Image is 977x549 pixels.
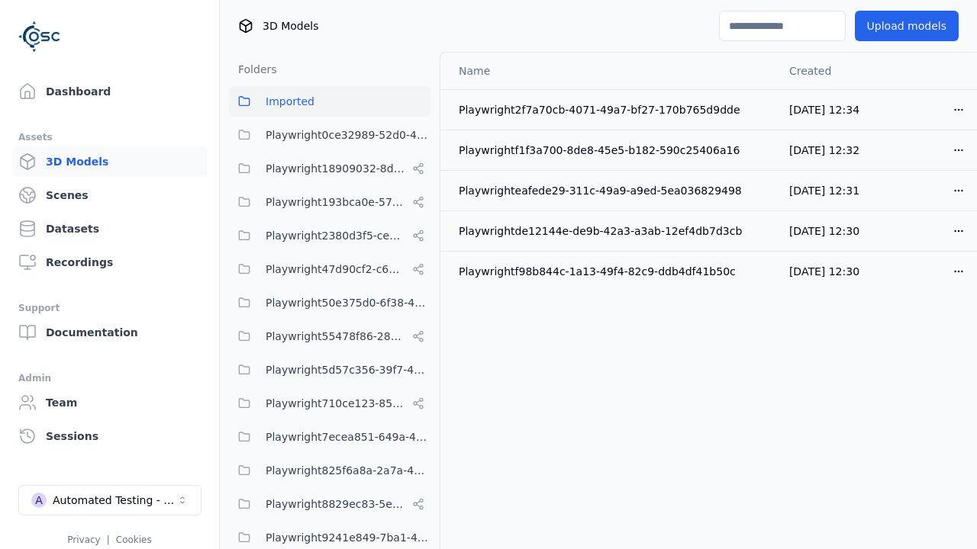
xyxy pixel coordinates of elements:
button: Playwright193bca0e-57fa-418d-8ea9-45122e711dc7 [229,187,430,217]
div: Playwrighteafede29-311c-49a9-a9ed-5ea036829498 [459,183,765,198]
span: Playwright825f6a8a-2a7a-425c-94f7-650318982f69 [266,461,430,480]
h3: Folders [229,62,277,77]
span: [DATE] 12:32 [789,144,859,156]
span: Playwright2380d3f5-cebf-494e-b965-66be4d67505e [266,226,406,245]
div: Assets [18,128,201,146]
a: 3D Models [12,146,207,177]
span: Playwright7ecea851-649a-419a-985e-fcff41a98b20 [266,428,430,446]
span: Playwright0ce32989-52d0-45cf-b5b9-59d5033d313a [266,126,430,144]
button: Playwright50e375d0-6f38-48a7-96e0-b0dcfa24b72f [229,287,430,318]
button: Playwright825f6a8a-2a7a-425c-94f7-650318982f69 [229,455,430,486]
span: [DATE] 12:31 [789,185,859,197]
span: 3D Models [263,18,318,34]
span: [DATE] 12:34 [789,104,859,116]
a: Privacy [67,535,100,545]
button: Playwright7ecea851-649a-419a-985e-fcff41a98b20 [229,422,430,452]
button: Imported [229,86,430,117]
span: Playwright18909032-8d07-45c5-9c81-9eec75d0b16b [266,159,406,178]
a: Team [12,387,207,418]
span: Playwright5d57c356-39f7-47ed-9ab9-d0409ac6cddc [266,361,430,379]
a: Recordings [12,247,207,278]
a: Documentation [12,317,207,348]
button: Playwright5d57c356-39f7-47ed-9ab9-d0409ac6cddc [229,355,430,385]
button: Playwright47d90cf2-c635-4353-ba3b-5d4538945666 [229,254,430,284]
img: Logo [18,15,61,58]
span: [DATE] 12:30 [789,225,859,237]
th: Created [777,53,879,89]
div: Admin [18,369,201,387]
span: | [107,535,110,545]
div: Playwrightde12144e-de9b-42a3-a3ab-12ef4db7d3cb [459,223,765,239]
span: Playwright55478f86-28dc-49b8-8d1f-c7b13b14578c [266,327,406,345]
th: Name [440,53,777,89]
button: Playwright710ce123-85fd-4f8c-9759-23c3308d8830 [229,388,430,419]
button: Select a workspace [18,485,202,515]
div: Automated Testing - Playwright [53,493,176,508]
button: Upload models [855,11,959,41]
span: Playwright50e375d0-6f38-48a7-96e0-b0dcfa24b72f [266,294,430,312]
span: Playwright47d90cf2-c635-4353-ba3b-5d4538945666 [266,260,406,278]
span: Playwright9241e849-7ba1-474f-9275-02cfa81d37fc [266,528,430,547]
span: Playwright193bca0e-57fa-418d-8ea9-45122e711dc7 [266,193,406,211]
a: Cookies [116,535,152,545]
button: Playwright2380d3f5-cebf-494e-b965-66be4d67505e [229,220,430,251]
span: Imported [266,92,314,111]
span: Playwright710ce123-85fd-4f8c-9759-23c3308d8830 [266,394,406,413]
span: [DATE] 12:30 [789,265,859,278]
a: Datasets [12,213,207,244]
div: A [31,493,47,508]
button: Playwright8829ec83-5e68-4376-b984-049061a310ed [229,489,430,519]
button: Playwright18909032-8d07-45c5-9c81-9eec75d0b16b [229,153,430,184]
div: Support [18,299,201,317]
a: Dashboard [12,76,207,107]
div: Playwright2f7a70cb-4071-49a7-bf27-170b765d9dde [459,102,765,117]
button: Playwright55478f86-28dc-49b8-8d1f-c7b13b14578c [229,321,430,352]
a: Sessions [12,421,207,451]
span: Playwright8829ec83-5e68-4376-b984-049061a310ed [266,495,406,513]
div: Playwrightf1f3a700-8de8-45e5-b182-590c25406a16 [459,143,765,158]
button: Playwright0ce32989-52d0-45cf-b5b9-59d5033d313a [229,120,430,150]
a: Scenes [12,180,207,210]
div: Playwrightf98b844c-1a13-49f4-82c9-ddb4df41b50c [459,264,765,279]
